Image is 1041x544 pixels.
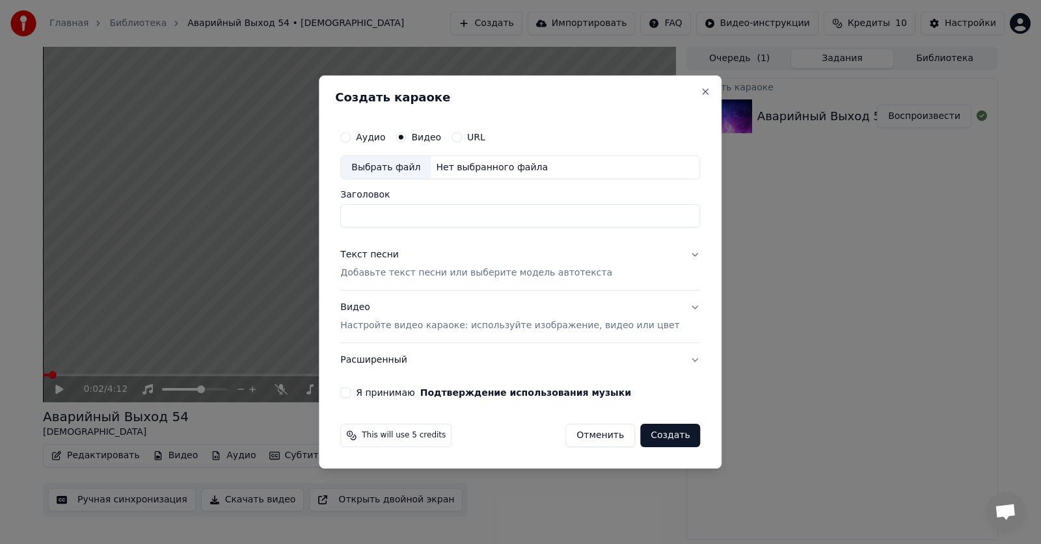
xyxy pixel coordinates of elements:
div: Текст песни [340,249,399,262]
label: Я принимаю [356,388,631,397]
label: Видео [411,133,441,142]
div: Выбрать файл [341,156,431,179]
div: Нет выбранного файла [431,161,553,174]
label: URL [467,133,485,142]
label: Аудио [356,133,385,142]
button: Я принимаю [420,388,631,397]
button: Отменить [565,424,635,447]
button: Текст песниДобавьте текст песни или выберите модель автотекста [340,239,700,291]
button: ВидеоНастройте видео караоке: используйте изображение, видео или цвет [340,291,700,343]
div: Видео [340,302,679,333]
button: Расширенный [340,343,700,377]
button: Создать [640,424,700,447]
span: This will use 5 credits [362,430,446,441]
h2: Создать караоке [335,92,705,103]
label: Заголовок [340,190,700,200]
p: Добавьте текст песни или выберите модель автотекста [340,267,612,280]
p: Настройте видео караоке: используйте изображение, видео или цвет [340,319,679,332]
